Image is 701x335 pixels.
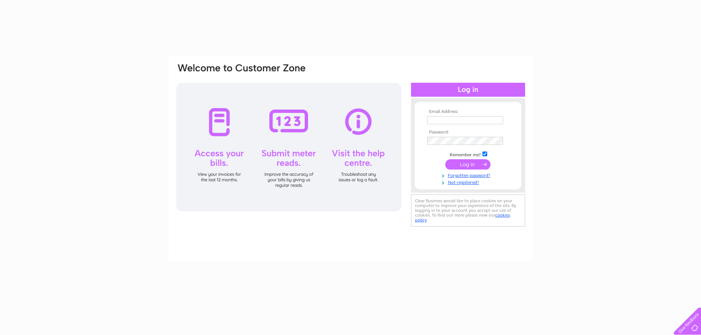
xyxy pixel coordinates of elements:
td: Remember me? [425,150,511,158]
a: Not registered? [427,178,511,185]
div: Clear Business would like to place cookies on your computer to improve your experience of the sit... [411,195,525,227]
th: Password: [425,130,511,135]
a: Forgotten password? [427,171,511,178]
th: Email Address: [425,109,511,114]
a: cookies policy [415,213,510,222]
input: Submit [445,159,491,170]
